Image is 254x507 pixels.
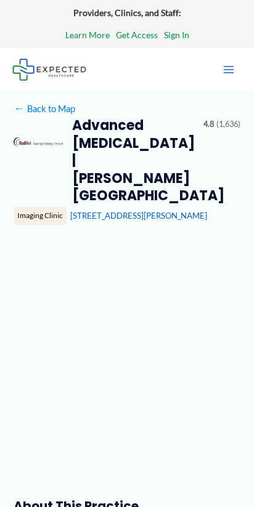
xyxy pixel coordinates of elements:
img: Expected Healthcare Logo - side, dark font, small [12,59,86,80]
span: ← [14,103,25,114]
a: [STREET_ADDRESS][PERSON_NAME] [70,211,207,221]
a: Learn More [65,27,110,43]
a: Sign In [164,27,189,43]
h2: Advanced [MEDICAL_DATA] | [PERSON_NAME][GEOGRAPHIC_DATA] [72,117,194,205]
a: Get Access [116,27,158,43]
div: Imaging Clinic [14,207,67,224]
button: Main menu toggle [216,57,242,83]
strong: Providers, Clinics, and Staff: [73,7,181,18]
a: ←Back to Map [14,100,75,117]
span: (1,636) [216,117,240,132]
span: 4.8 [203,117,214,132]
